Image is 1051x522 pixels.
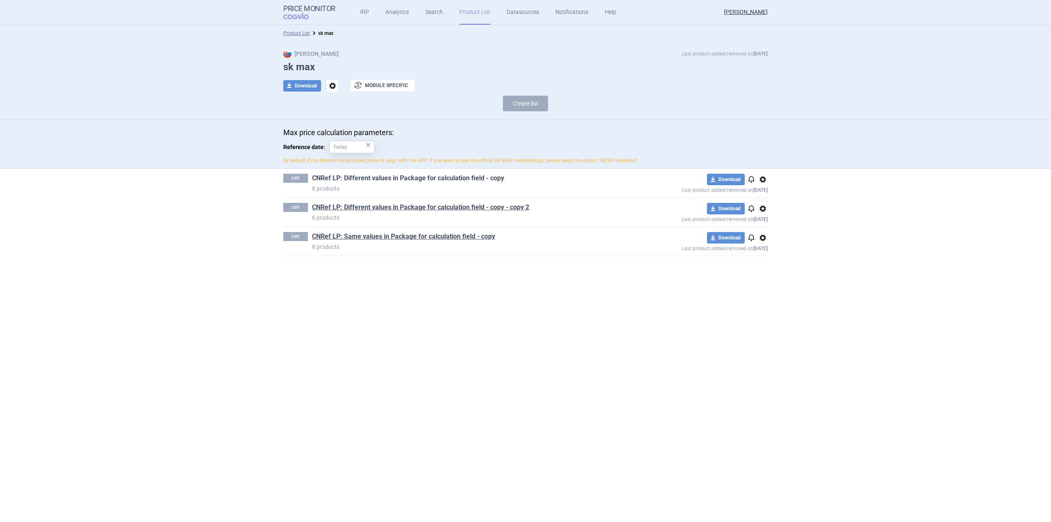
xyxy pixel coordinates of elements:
p: LIST [283,203,308,212]
button: Create list [503,96,548,111]
p: Last product added/removed on [622,185,768,193]
a: Product List [283,30,310,36]
a: CNRef LP: Same values in Package for calculation field - copy [312,232,495,241]
li: sk max [310,29,333,37]
p: 6 products [312,214,622,222]
p: By default, Price Monitor recalculates prices in align with the AIFP. If you want to use the offi... [283,157,768,164]
button: Module specific [351,80,415,91]
h1: CNRef LP: Different values in Package for calculation field - copy - copy 2 [312,203,622,214]
input: Reference date:× [329,141,374,153]
p: LIST [283,232,308,241]
p: 8 products [312,243,622,251]
strong: [DATE] [753,51,768,57]
strong: [PERSON_NAME] [283,51,339,57]
button: Download [707,203,745,214]
p: Max price calculation parameters: [283,128,768,137]
img: SK [283,50,291,58]
button: Download [283,80,321,92]
p: 8 products [312,184,622,193]
a: CNRef LP: Different values in Package for calculation field - copy - copy 2 [312,203,529,212]
h1: CNRef LP: Different values in Package for calculation field - copy [312,174,622,184]
p: Last product added/removed on [682,50,768,58]
h1: sk max [283,61,768,73]
p: Last product added/removed on [622,244,768,251]
button: Download [707,232,745,244]
strong: sk max [318,30,333,36]
p: LIST [283,174,308,183]
strong: [DATE] [753,187,768,193]
span: Reference date: [283,141,329,153]
a: CNRef LP: Different values in Package for calculation field - copy [312,174,504,183]
h1: CNRef LP: Same values in Package for calculation field - copy [312,232,622,243]
li: Product List [283,29,310,37]
a: Price MonitorCOGVIO [283,5,335,20]
strong: [DATE] [753,246,768,251]
span: COGVIO [283,13,320,19]
div: × [366,140,371,149]
button: Download [707,174,745,185]
p: Last product added/removed on [622,214,768,222]
strong: Price Monitor [283,5,335,13]
strong: [DATE] [753,216,768,222]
